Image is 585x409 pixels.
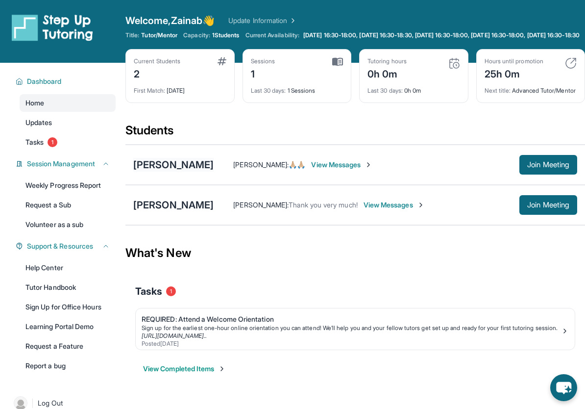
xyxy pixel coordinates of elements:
div: 0h 0m [367,65,407,81]
span: Log Out [38,398,63,408]
button: View Completed Items [143,364,226,374]
span: | [31,397,34,409]
span: 🙏🏼🙏🏼 [289,160,305,169]
span: 1 Students [212,31,240,39]
span: [PERSON_NAME] : [233,160,289,169]
div: [DATE] [134,81,226,95]
span: View Messages [311,160,372,170]
img: Chevron Right [287,16,297,26]
div: 0h 0m [367,81,460,95]
span: Join Meeting [527,202,569,208]
a: Sign Up for Office Hours [20,298,116,316]
div: Sessions [251,57,275,65]
a: Help Center [20,259,116,277]
span: Tutor/Mentor [141,31,177,39]
button: Session Management [23,159,110,169]
a: Weekly Progress Report [20,177,116,194]
a: Updates [20,114,116,131]
span: Current Availability: [245,31,299,39]
a: Volunteer as a sub [20,216,116,233]
span: Thank you very much! [289,201,357,209]
span: Title: [125,31,139,39]
a: Home [20,94,116,112]
span: View Messages [364,200,425,210]
div: REQUIRED: Attend a Welcome Orientation [142,314,561,324]
span: [DATE] 16:30-18:00, [DATE] 16:30-18:30, [DATE] 16:30-18:00, [DATE] 16:30-18:00, [DATE] 16:30-18:30 [303,31,580,39]
a: Update Information [228,16,297,26]
div: Hours until promotion [485,57,543,65]
span: Tasks [135,284,162,298]
div: Tutoring hours [367,57,407,65]
a: Tutor Handbook [20,279,116,296]
span: Updates [25,118,52,128]
span: 1 [166,286,176,296]
img: card [565,57,577,69]
span: Home [25,98,44,108]
div: Posted [DATE] [142,340,561,348]
div: 1 Sessions [251,81,343,95]
span: Dashboard [27,77,62,86]
a: Learning Portal Demo [20,318,116,335]
div: 25h 0m [485,65,543,81]
a: REQUIRED: Attend a Welcome OrientationSign up for the earliest one-hour online orientation you ca... [136,308,575,350]
button: Join Meeting [519,195,577,215]
img: card [218,57,226,65]
span: Next title : [485,87,511,94]
div: 2 [134,65,180,81]
span: First Match : [134,87,165,94]
div: Advanced Tutor/Mentor [485,81,577,95]
span: Session Management [27,159,95,169]
div: Sign up for the earliest one-hour online orientation you can attend! We’ll help you and your fell... [142,324,561,332]
span: Capacity: [183,31,210,39]
a: Tasks1 [20,133,116,151]
img: logo [12,14,93,41]
span: Support & Resources [27,241,93,251]
div: What's New [125,231,585,275]
button: Support & Resources [23,241,110,251]
img: Chevron-Right [365,161,372,169]
div: 1 [251,65,275,81]
div: Students [125,123,585,144]
div: [PERSON_NAME] [133,198,214,212]
img: card [448,57,460,69]
a: Report a bug [20,357,116,375]
a: Request a Feature [20,337,116,355]
div: [PERSON_NAME] [133,158,214,172]
button: Join Meeting [519,155,577,175]
span: Welcome, Zainab 👋 [125,14,215,27]
button: chat-button [550,374,577,401]
a: [URL][DOMAIN_NAME].. [142,332,207,339]
span: Tasks [25,137,44,147]
img: Chevron-Right [417,201,425,209]
span: Join Meeting [527,162,569,168]
span: 1 [48,137,57,147]
span: [PERSON_NAME] : [233,201,289,209]
span: Last 30 days : [367,87,403,94]
span: Last 30 days : [251,87,286,94]
img: card [332,57,343,66]
button: Dashboard [23,77,110,86]
a: [DATE] 16:30-18:00, [DATE] 16:30-18:30, [DATE] 16:30-18:00, [DATE] 16:30-18:00, [DATE] 16:30-18:30 [301,31,582,39]
div: Current Students [134,57,180,65]
a: Request a Sub [20,196,116,214]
